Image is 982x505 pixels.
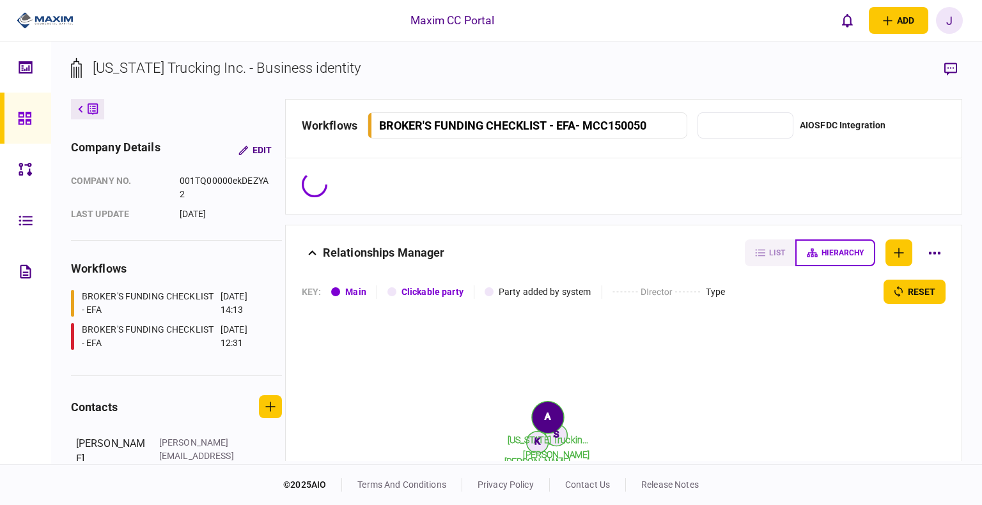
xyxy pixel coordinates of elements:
[323,239,445,266] div: Relationships Manager
[504,456,571,467] tspan: [PERSON_NAME]
[221,290,266,317] div: [DATE] 14:13
[410,12,495,29] div: Maxim CC Portal
[93,57,361,79] div: [US_STATE] Trucking Inc. - Business identity
[545,411,550,421] text: A
[82,323,217,350] div: BROKER'S FUNDING CHECKLIST - EFA
[228,139,282,162] button: Edit
[302,117,357,134] div: workflows
[368,112,687,139] button: BROKER'S FUNDING CHECKLIST - EFA- MCC150050
[884,280,946,304] button: reset
[71,139,160,162] div: company details
[302,285,322,299] div: KEY :
[795,239,875,266] button: hierarchy
[71,207,167,221] div: last update
[523,449,589,460] tspan: [PERSON_NAME]
[800,119,886,132] div: AIOSFDC Integration
[745,239,795,266] button: list
[554,429,559,439] text: S
[507,435,588,445] tspan: [US_STATE] Truckin...
[379,119,646,132] div: BROKER'S FUNDING CHECKLIST - EFA - MCC150050
[869,7,928,34] button: open adding identity options
[565,479,610,490] a: contact us
[71,174,167,201] div: company no.
[769,248,785,257] span: list
[221,323,266,350] div: [DATE] 12:31
[834,7,861,34] button: open notifications list
[180,207,272,221] div: [DATE]
[822,248,864,257] span: hierarchy
[71,290,266,317] a: BROKER'S FUNDING CHECKLIST - EFA[DATE] 14:13
[82,290,217,317] div: BROKER'S FUNDING CHECKLIST - EFA
[401,285,464,299] div: Clickable party
[641,479,699,490] a: release notes
[180,174,272,201] div: 001TQ00000ekDEZYA2
[478,479,534,490] a: privacy policy
[499,285,591,299] div: Party added by system
[345,285,366,299] div: Main
[283,478,342,492] div: © 2025 AIO
[76,436,146,490] div: [PERSON_NAME]
[357,479,446,490] a: terms and conditions
[71,323,266,350] a: BROKER'S FUNDING CHECKLIST - EFA[DATE] 12:31
[936,7,963,34] button: J
[159,436,242,476] div: [PERSON_NAME][EMAIL_ADDRESS][DOMAIN_NAME]
[706,285,726,299] div: Type
[17,11,74,30] img: client company logo
[71,398,118,416] div: contacts
[534,436,540,446] text: K
[71,260,282,277] div: workflows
